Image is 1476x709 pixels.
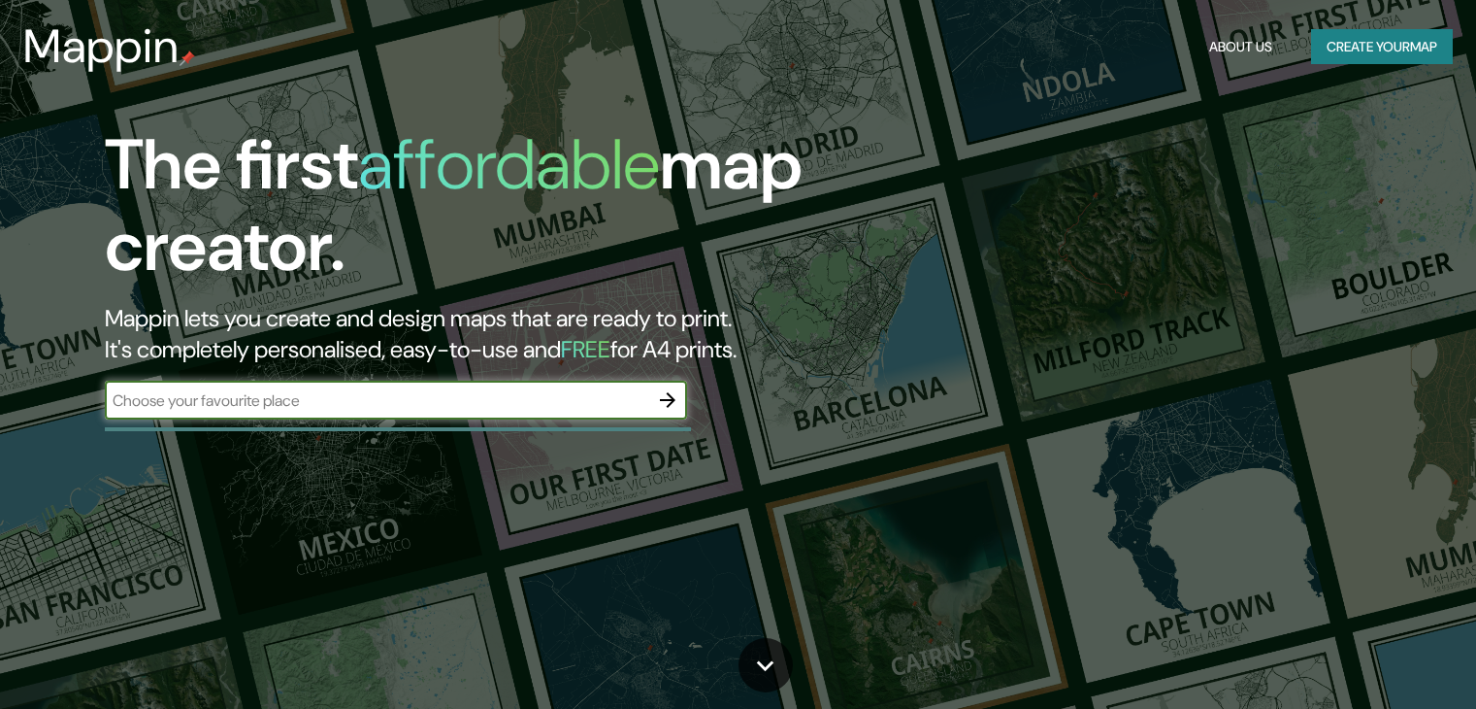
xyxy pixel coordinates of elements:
h2: Mappin lets you create and design maps that are ready to print. It's completely personalised, eas... [105,303,843,365]
img: mappin-pin [180,51,195,66]
button: About Us [1201,29,1280,65]
button: Create yourmap [1311,29,1453,65]
h1: The first map creator. [105,124,843,303]
h1: affordable [358,119,660,210]
h5: FREE [561,334,610,364]
h3: Mappin [23,19,180,74]
input: Choose your favourite place [105,389,648,412]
